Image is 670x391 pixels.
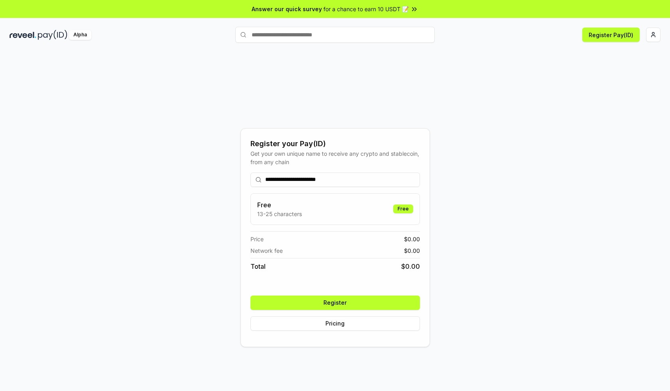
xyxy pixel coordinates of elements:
h3: Free [257,200,302,210]
button: Pricing [250,316,420,331]
span: Answer our quick survey [252,5,322,13]
div: Get your own unique name to receive any crypto and stablecoin, from any chain [250,149,420,166]
img: reveel_dark [10,30,36,40]
span: for a chance to earn 10 USDT 📝 [323,5,409,13]
span: $ 0.00 [404,246,420,255]
span: Price [250,235,264,243]
span: Network fee [250,246,283,255]
span: Total [250,262,266,271]
p: 13-25 characters [257,210,302,218]
div: Register your Pay(ID) [250,138,420,149]
button: Register Pay(ID) [582,28,640,42]
span: $ 0.00 [401,262,420,271]
button: Register [250,296,420,310]
div: Free [393,204,413,213]
span: $ 0.00 [404,235,420,243]
img: pay_id [38,30,67,40]
div: Alpha [69,30,91,40]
